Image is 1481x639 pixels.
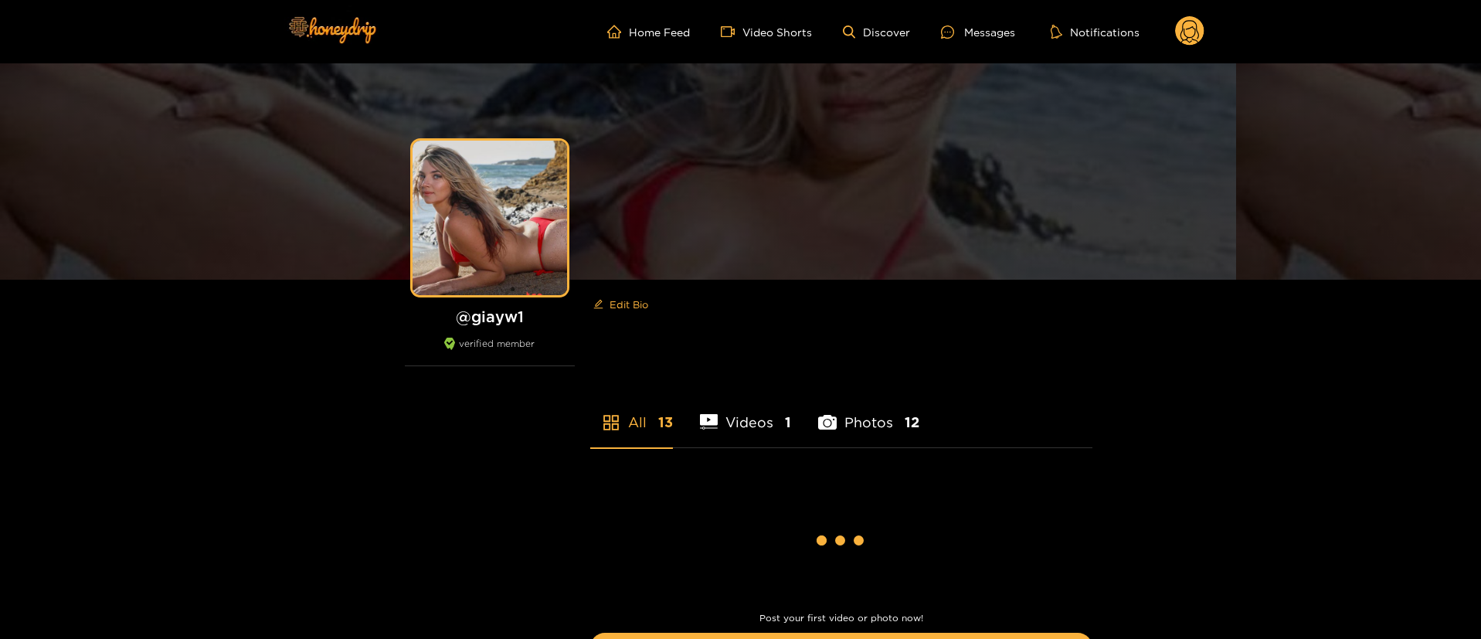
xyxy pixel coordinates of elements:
li: Videos [700,378,792,447]
p: Post your first video or photo now! [590,613,1092,624]
a: Home Feed [607,25,690,39]
span: 1 [785,413,791,432]
li: Photos [818,378,919,447]
h1: @ giayw1 [405,307,575,326]
a: Discover [843,25,910,39]
div: verified member [405,338,575,366]
div: Messages [941,23,1015,41]
li: All [590,378,673,447]
button: Notifications [1046,24,1144,39]
span: 12 [905,413,919,432]
span: edit [593,299,603,311]
span: home [607,25,629,39]
span: appstore [602,413,620,432]
a: Video Shorts [721,25,812,39]
span: video-camera [721,25,742,39]
span: Edit Bio [610,297,648,312]
button: editEdit Bio [590,292,651,317]
span: 13 [658,413,673,432]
